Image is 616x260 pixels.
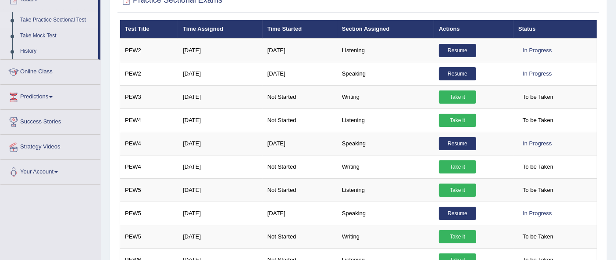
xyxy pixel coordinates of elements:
span: To be Taken [518,90,558,104]
td: Not Started [263,85,337,108]
span: To be Taken [518,114,558,127]
td: [DATE] [178,62,263,85]
span: To be Taken [518,230,558,243]
a: Your Account [0,160,100,182]
td: [DATE] [178,85,263,108]
a: Take it [439,114,476,127]
a: Online Class [0,60,100,82]
td: PEW3 [120,85,178,108]
a: Strategy Videos [0,135,100,157]
th: Test Title [120,20,178,39]
td: Listening [337,39,434,62]
td: Not Started [263,178,337,202]
a: Resume [439,207,476,220]
div: In Progress [518,137,556,150]
td: PEW4 [120,108,178,132]
a: History [16,43,98,59]
a: Resume [439,67,476,80]
a: Take Mock Test [16,28,98,44]
th: Section Assigned [337,20,434,39]
th: Time Assigned [178,20,263,39]
a: Take Practice Sectional Test [16,12,98,28]
td: PEW5 [120,225,178,248]
td: Writing [337,85,434,108]
td: [DATE] [263,62,337,85]
div: In Progress [518,207,556,220]
td: Not Started [263,225,337,248]
a: Take it [439,184,476,197]
td: Speaking [337,62,434,85]
td: [DATE] [178,202,263,225]
td: Speaking [337,202,434,225]
a: Take it [439,230,476,243]
th: Actions [434,20,513,39]
td: PEW4 [120,132,178,155]
td: Not Started [263,155,337,178]
td: [DATE] [178,225,263,248]
td: [DATE] [178,39,263,62]
a: Take it [439,160,476,173]
td: [DATE] [178,178,263,202]
td: PEW4 [120,155,178,178]
td: Listening [337,108,434,132]
td: [DATE] [263,39,337,62]
td: PEW2 [120,39,178,62]
td: [DATE] [178,155,263,178]
td: PEW5 [120,202,178,225]
td: Listening [337,178,434,202]
td: [DATE] [263,132,337,155]
a: Predictions [0,85,100,107]
th: Time Started [263,20,337,39]
a: Resume [439,44,476,57]
a: Resume [439,137,476,150]
span: To be Taken [518,184,558,197]
a: Take it [439,90,476,104]
td: PEW2 [120,62,178,85]
td: Not Started [263,108,337,132]
td: [DATE] [263,202,337,225]
th: Status [513,20,597,39]
a: Success Stories [0,110,100,132]
div: In Progress [518,44,556,57]
td: PEW5 [120,178,178,202]
td: Writing [337,155,434,178]
td: Speaking [337,132,434,155]
td: [DATE] [178,108,263,132]
td: [DATE] [178,132,263,155]
div: In Progress [518,67,556,80]
td: Writing [337,225,434,248]
span: To be Taken [518,160,558,173]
